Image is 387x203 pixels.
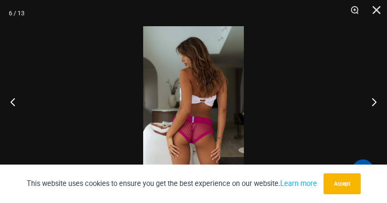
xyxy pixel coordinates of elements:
[27,178,317,189] p: This website uses cookies to ensure you get the best experience on our website.
[354,80,387,124] button: Next
[9,7,25,20] div: 6 / 13
[143,26,244,177] img: Lighthouse Fuchsia 516 Shorts 06
[324,173,361,194] button: Accept
[280,179,317,188] a: Learn more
